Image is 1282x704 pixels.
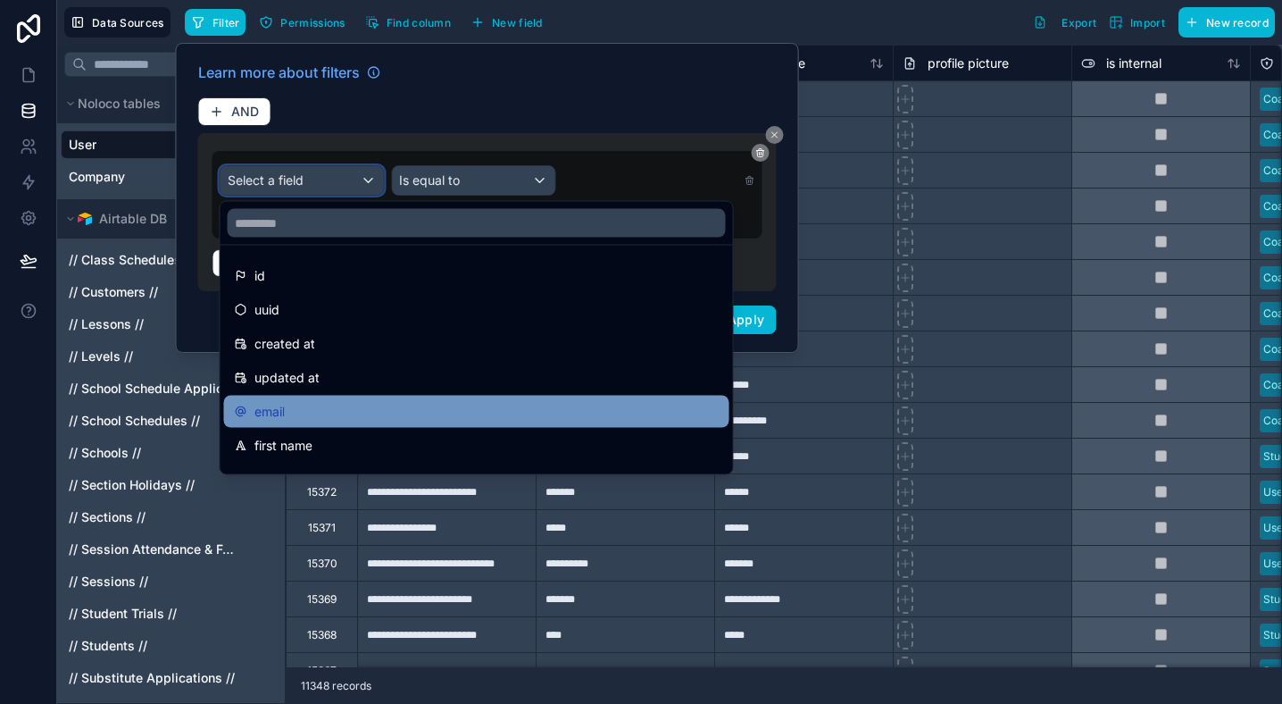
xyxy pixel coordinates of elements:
button: New field [464,9,549,36]
span: 11348 records [301,679,371,693]
span: first name [254,435,312,457]
span: profile picture [928,54,1009,72]
span: is internal [1106,54,1161,72]
span: created at [254,333,315,355]
button: Export [1027,7,1103,38]
span: uuid [254,299,279,321]
div: 15369 [307,592,337,607]
span: email [254,401,285,423]
span: last name [254,469,311,490]
span: updated at [254,367,320,389]
div: 15372 [307,485,337,499]
button: New record [1178,7,1275,38]
span: Permissions [280,16,345,29]
button: Find column [359,9,457,36]
span: Export [1061,16,1096,29]
span: New record [1206,16,1269,29]
span: id [254,265,265,287]
button: Data Sources [64,7,171,38]
span: Import [1130,16,1165,29]
div: 15367 [307,664,337,678]
a: Permissions [253,9,358,36]
span: Find column [387,16,451,29]
span: Filter [212,16,240,29]
a: New record [1171,7,1275,38]
div: 15371 [308,521,336,535]
button: Import [1103,7,1171,38]
button: Filter [185,9,246,36]
div: 15368 [307,628,337,642]
div: 15370 [307,557,337,571]
span: Data Sources [92,16,164,29]
button: Permissions [253,9,351,36]
span: New field [492,16,543,29]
